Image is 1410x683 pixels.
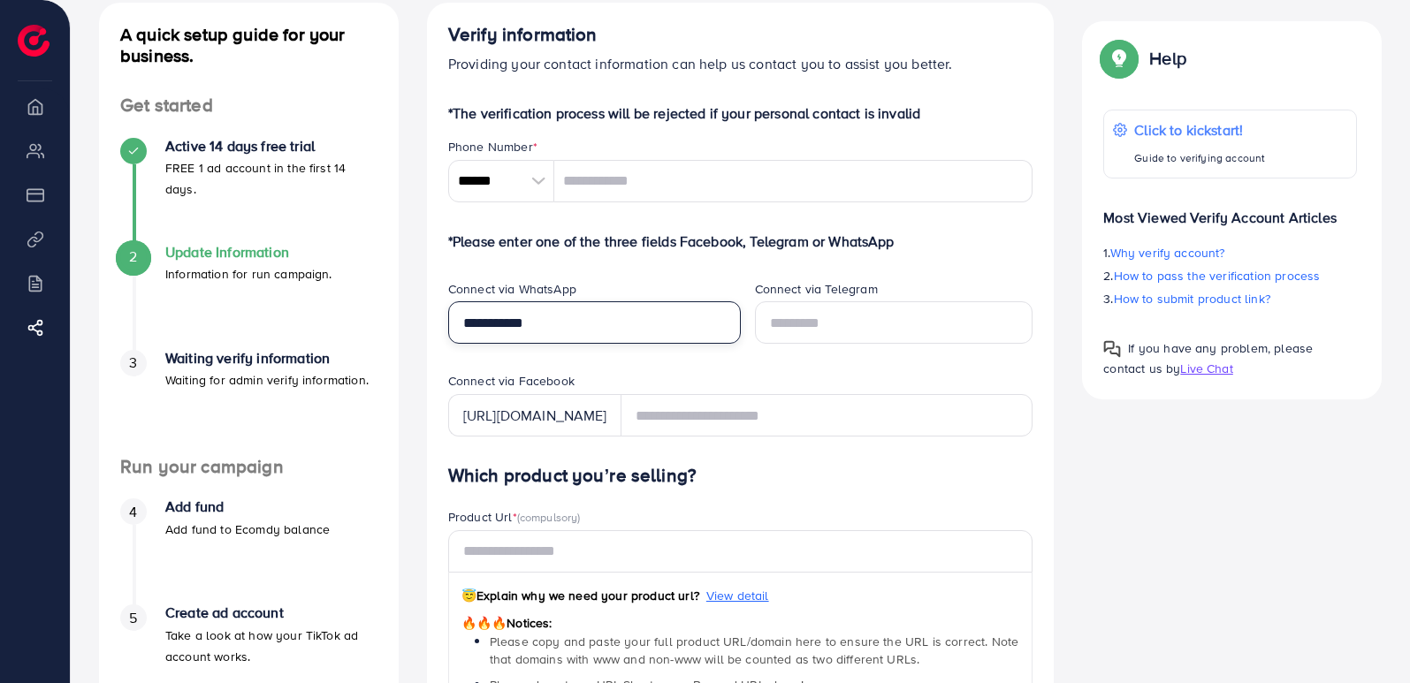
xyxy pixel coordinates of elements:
[1180,360,1232,377] span: Live Chat
[99,24,399,66] h4: A quick setup guide for your business.
[517,509,581,525] span: (compulsory)
[1134,148,1265,169] p: Guide to verifying account
[165,244,332,261] h4: Update Information
[99,138,399,244] li: Active 14 days free trial
[448,372,575,390] label: Connect via Facebook
[448,508,581,526] label: Product Url
[448,53,1033,74] p: Providing your contact information can help us contact you to assist you better.
[1149,48,1186,69] p: Help
[1103,42,1135,74] img: Popup guide
[129,608,137,628] span: 5
[129,502,137,522] span: 4
[706,587,769,604] span: View detail
[129,247,137,267] span: 2
[165,498,330,515] h4: Add fund
[490,633,1018,668] span: Please copy and paste your full product URL/domain here to ensure the URL is correct. Note that d...
[99,95,399,117] h4: Get started
[99,350,399,456] li: Waiting verify information
[461,587,699,604] span: Explain why we need your product url?
[1103,193,1357,228] p: Most Viewed Verify Account Articles
[99,498,399,604] li: Add fund
[448,231,1033,252] p: *Please enter one of the three fields Facebook, Telegram or WhatsApp
[99,456,399,478] h4: Run your campaign
[99,244,399,350] li: Update Information
[165,604,377,621] h4: Create ad account
[755,280,878,298] label: Connect via Telegram
[1335,603,1397,670] iframe: Chat
[461,587,476,604] span: 😇
[461,614,553,632] span: Notices:
[1103,340,1121,358] img: Popup guide
[1134,119,1265,140] p: Click to kickstart!
[165,350,369,367] h4: Waiting verify information
[165,625,377,667] p: Take a look at how your TikTok ad account works.
[448,24,1033,46] h4: Verify information
[1103,242,1357,263] p: 1.
[165,138,377,155] h4: Active 14 days free trial
[1114,267,1321,285] span: How to pass the verification process
[1114,290,1270,307] span: How to submit product link?
[165,157,377,200] p: FREE 1 ad account in the first 14 days.
[1110,244,1225,262] span: Why verify account?
[448,465,1033,487] h4: Which product you’re selling?
[18,25,50,57] img: logo
[448,394,621,436] div: [URL][DOMAIN_NAME]
[1103,288,1357,309] p: 3.
[165,519,330,540] p: Add fund to Ecomdy balance
[461,614,507,632] span: 🔥🔥🔥
[448,102,1033,124] p: *The verification process will be rejected if your personal contact is invalid
[1103,265,1357,286] p: 2.
[165,369,369,391] p: Waiting for admin verify information.
[448,138,537,156] label: Phone Number
[1103,339,1313,377] span: If you have any problem, please contact us by
[129,353,137,373] span: 3
[448,280,576,298] label: Connect via WhatsApp
[165,263,332,285] p: Information for run campaign.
